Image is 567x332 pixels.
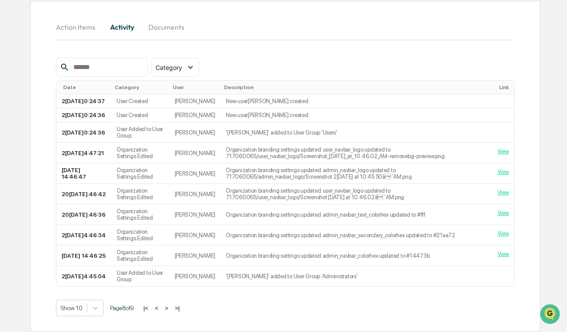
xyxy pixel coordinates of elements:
span: Attestations [72,179,108,187]
div: We're available if you need us! [39,76,120,83]
span: • [73,119,76,126]
td: Organization Settings Edited [111,163,169,184]
span: [PERSON_NAME] [27,119,71,126]
span: [PERSON_NAME] [27,142,71,149]
span: [DATE] [77,119,95,126]
div: Start new chat [39,67,143,76]
button: Action Items [56,17,102,38]
img: Cece Ferraez [9,134,23,148]
td: Organization branding settings updated. admin_navbar_colorhex updated to #14473b [221,246,492,266]
button: Start new chat [149,69,159,80]
td: [PERSON_NAME] [169,204,221,225]
button: < [152,304,161,312]
td: [PERSON_NAME] [169,122,221,143]
div: Date [63,84,107,90]
td: [PERSON_NAME] [169,225,221,246]
td: [PERSON_NAME] [169,246,221,266]
td: [PERSON_NAME] [169,108,221,122]
td: [PERSON_NAME] [169,163,221,184]
span: Pylon [87,217,106,223]
td: [PERSON_NAME] [169,143,221,163]
td: New user[PERSON_NAME] created. [221,94,492,108]
button: > [162,304,171,312]
img: 1746055101610-c473b297-6a78-478c-a979-82029cc54cd1 [9,67,24,83]
td: '[PERSON_NAME]' added to User Group 'Users' [221,122,492,143]
td: Organization Settings Edited [111,204,169,225]
div: Link [499,84,511,90]
td: [DATE] 14:46:47 [56,163,111,184]
td: Organization Settings Edited [111,225,169,246]
td: Organization branding settings updated. admin_navbar_logo updated to 717060065/admin_navbar_logo/... [221,163,492,184]
a: View [498,169,509,175]
a: Powered byPylon [62,216,106,223]
td: Organization branding settings updated. admin_navbar_secondary_colorhex updated to #21aa72 [221,225,492,246]
td: Organization Settings Edited [111,246,169,266]
div: User [173,84,218,90]
a: 🔎Data Lookup [5,192,59,207]
a: View [498,189,509,196]
a: View [498,148,509,155]
div: secondary tabs example [56,17,514,38]
td: User Created [111,108,169,122]
iframe: Open customer support [539,303,563,327]
td: [PERSON_NAME] [169,94,221,108]
span: • [73,142,76,149]
td: User Created [111,94,169,108]
td: 20[DATE]:46:36 [56,204,111,225]
td: 2[DATE]0:24:37 [56,94,111,108]
a: View [498,210,509,216]
div: Past conversations [9,97,59,104]
a: 🖐️Preclearance [5,175,60,191]
td: Organization branding settings updated. user_navbar_logo updated to 717060065/user_navbar_logo/Sc... [221,143,492,163]
td: [PERSON_NAME] [169,266,221,286]
button: Activity [102,17,142,38]
td: 2[DATE]0:24:36 [56,122,111,143]
div: 🖐️ [9,180,16,187]
td: [PERSON_NAME] [169,184,221,204]
td: User Added to User Group [111,266,169,286]
a: View [498,251,509,257]
td: Organization Settings Edited [111,184,169,204]
img: 8933085812038_c878075ebb4cc5468115_72.jpg [18,67,34,83]
div: 🗄️ [63,180,70,187]
img: Cece Ferraez [9,111,23,125]
td: [DATE] 14:46:25 [56,246,111,266]
button: >| [172,304,182,312]
a: View [498,230,509,237]
span: Preclearance [17,179,56,187]
td: Organization branding settings updated. admin_navbar_text_colorhex updated to #fff [221,204,492,225]
p: How can we help? [9,18,159,32]
td: 20[DATE]:46:42 [56,184,111,204]
span: Page 8 of 9 [110,304,134,311]
span: A[DATE] [77,142,99,149]
div: Description [224,84,489,90]
td: Organization branding settings updated. user_navbar_logo updated to 717060065/user_navbar_logo/Sc... [221,184,492,204]
span: Category [156,64,182,71]
div: 🔎 [9,196,16,203]
a: 🗄️Attestations [60,175,112,191]
td: '[PERSON_NAME]' added to User Group 'Administrators' [221,266,492,286]
button: Documents [142,17,191,38]
td: Organization Settings Edited [111,143,169,163]
td: User Added to User Group [111,122,169,143]
button: See all [135,95,159,106]
span: Data Lookup [17,195,55,204]
td: New user[PERSON_NAME] created. [221,108,492,122]
td: 2[DATE]4:46:34 [56,225,111,246]
div: Category [115,84,166,90]
td: 2[DATE]0:24:36 [56,108,111,122]
td: 2[DATE]4:47:21 [56,143,111,163]
td: 2[DATE]4:45:04 [56,266,111,286]
button: |< [141,304,151,312]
